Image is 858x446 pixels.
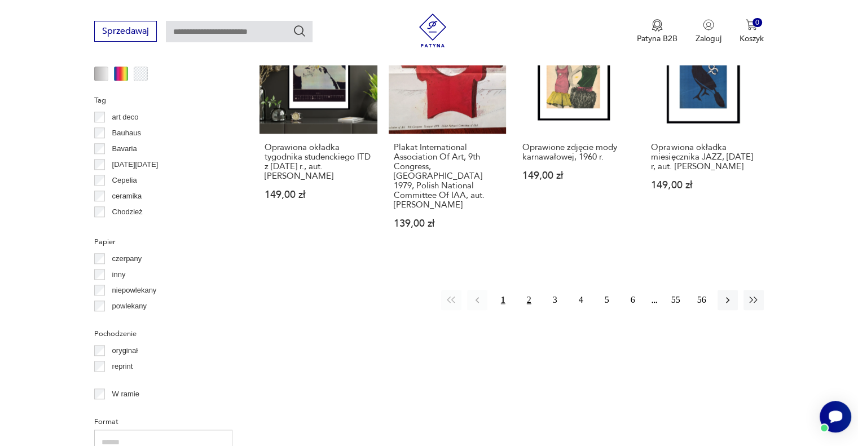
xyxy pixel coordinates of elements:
div: 0 [753,18,762,28]
button: 0Koszyk [740,19,764,44]
p: Patyna B2B [637,33,677,44]
button: 6 [623,290,643,310]
button: 3 [545,290,565,310]
button: Patyna B2B [637,19,677,44]
iframe: Smartsupp widget button [820,401,851,432]
p: inny [112,268,126,281]
h3: Oprawione zdjęcie mody karnawałowej, 1960 r. [522,143,630,162]
h3: Oprawiona okładka miesięcznika JAZZ, [DATE] r, aut. [PERSON_NAME] [651,143,758,171]
a: Oprawione zdjęcie mody karnawałowej, 1960 r.Oprawione zdjęcie mody karnawałowej, 1960 r.149,00 zł [517,16,635,250]
button: 55 [666,290,686,310]
p: powlekany [112,300,147,312]
p: Tag [94,94,232,107]
p: Bauhaus [112,127,141,139]
p: Format [94,416,232,428]
a: Oprawiona okładka tygodnika studenckiego ITD z 6 maja 1979 r., aut. Tomasz KrzisnikOprawiona okła... [259,16,377,250]
p: niepowlekany [112,284,157,297]
button: Sprzedawaj [94,21,157,42]
p: art deco [112,111,139,123]
p: [DATE][DATE] [112,158,159,171]
a: Sprzedawaj [94,28,157,36]
p: Papier [94,236,232,248]
button: 4 [571,290,591,310]
p: Bavaria [112,143,137,155]
a: Plakat International Association Of Art, 9th Congress, Stuttgart 1979, Polish National Committee ... [389,16,506,250]
button: 56 [692,290,712,310]
button: Szukaj [293,24,306,38]
button: 5 [597,290,617,310]
h3: Plakat International Association Of Art, 9th Congress, [GEOGRAPHIC_DATA] 1979, Polish National Co... [394,143,501,210]
p: oryginał [112,345,138,357]
p: 139,00 zł [394,219,501,228]
img: Ikona medalu [652,19,663,32]
button: 1 [493,290,513,310]
button: 2 [519,290,539,310]
p: Zaloguj [696,33,721,44]
p: 149,00 zł [651,180,758,190]
p: czerpany [112,253,142,265]
img: Ikonka użytkownika [703,19,714,30]
img: Ikona koszyka [746,19,757,30]
p: 149,00 zł [522,171,630,180]
p: Koszyk [740,33,764,44]
h3: Oprawiona okładka tygodnika studenckiego ITD z [DATE] r., aut. [PERSON_NAME] [265,143,372,181]
button: Zaloguj [696,19,721,44]
p: Ćmielów [112,222,140,234]
img: Patyna - sklep z meblami i dekoracjami vintage [416,14,450,47]
p: Chodzież [112,206,143,218]
p: W ramie [112,388,139,400]
p: Pochodzenie [94,328,232,340]
p: Cepelia [112,174,137,187]
a: Ikona medaluPatyna B2B [637,19,677,44]
p: ceramika [112,190,142,202]
p: 149,00 zł [265,190,372,200]
a: Oprawiona okładka miesięcznika JAZZ, luty 1977 r, aut. Jacek PrzybyszewskiOprawiona okładka miesi... [646,16,763,250]
p: reprint [112,360,133,373]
